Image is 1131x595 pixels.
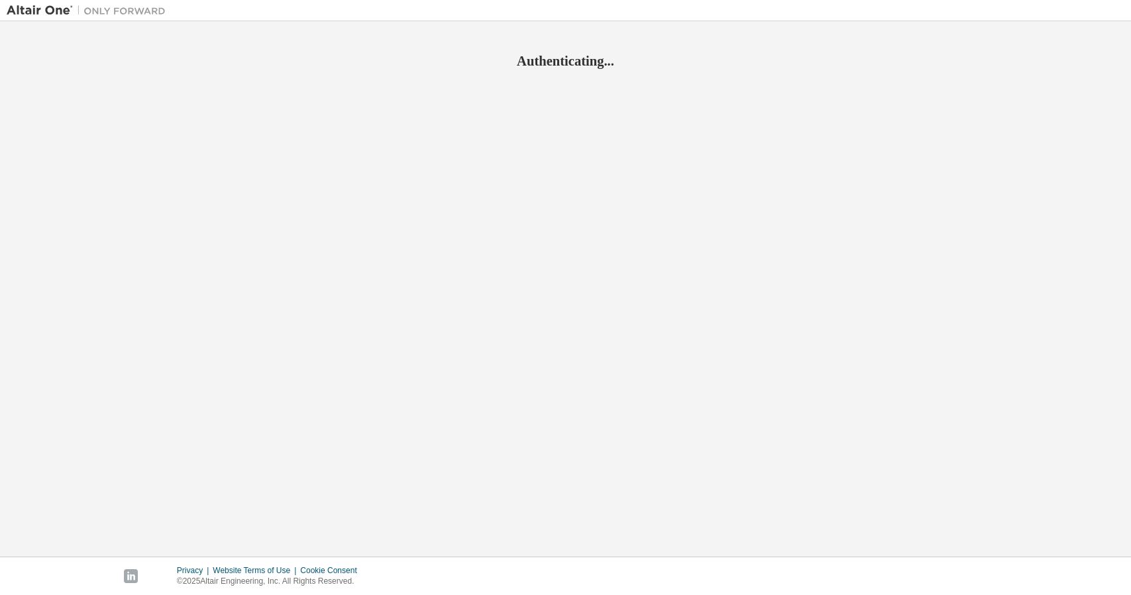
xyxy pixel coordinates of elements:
[177,565,213,576] div: Privacy
[300,565,364,576] div: Cookie Consent
[213,565,300,576] div: Website Terms of Use
[124,569,138,583] img: linkedin.svg
[7,4,172,17] img: Altair One
[177,576,365,587] p: © 2025 Altair Engineering, Inc. All Rights Reserved.
[7,52,1124,70] h2: Authenticating...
